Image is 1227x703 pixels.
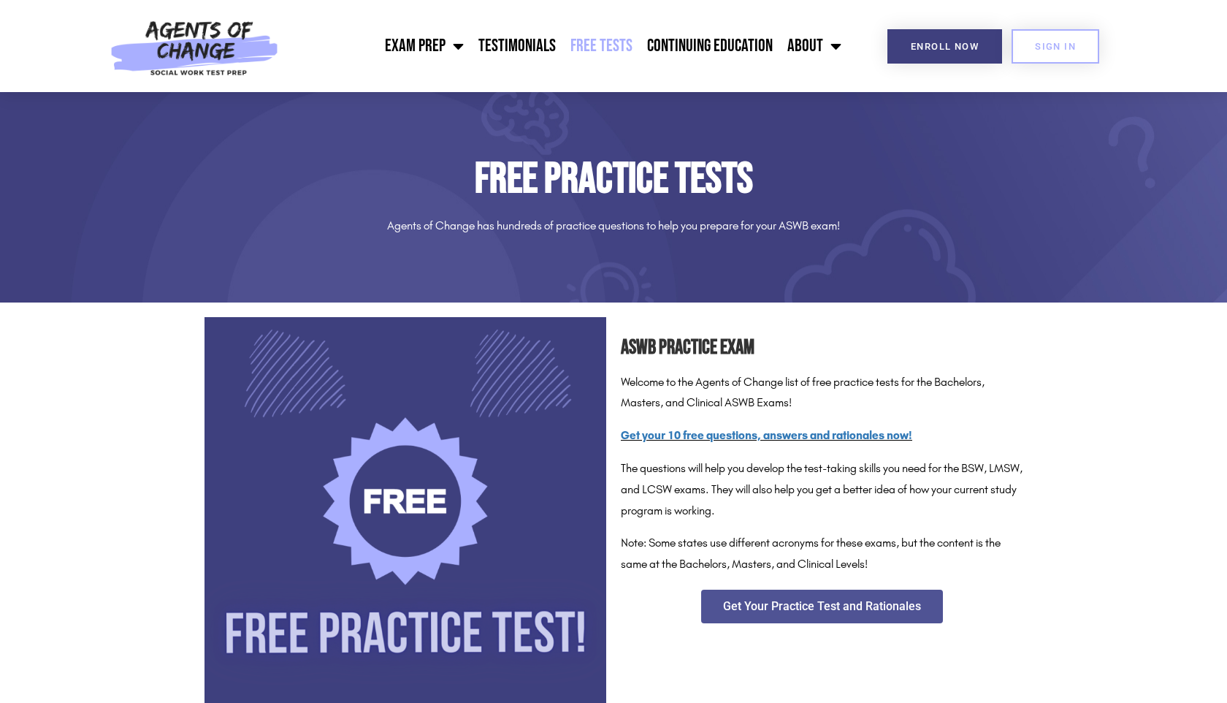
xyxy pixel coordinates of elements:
p: Agents of Change has hundreds of practice questions to help you prepare for your ASWB exam! [204,216,1022,237]
span: Enroll Now [911,42,979,51]
p: Note: Some states use different acronyms for these exams, but the content is the same at the Bach... [621,533,1022,575]
a: Exam Prep [378,28,471,64]
p: The questions will help you develop the test-taking skills you need for the BSW, LMSW, and LCSW e... [621,458,1022,521]
span: SIGN IN [1035,42,1076,51]
a: Get your 10 free questions, answers and rationales now! [621,428,912,442]
h1: Free Practice Tests [204,158,1022,201]
span: Get Your Practice Test and Rationales [723,601,921,612]
a: Free Tests [563,28,640,64]
a: SIGN IN [1012,29,1099,64]
h2: ASWB Practice Exam [621,332,1022,365]
a: Enroll Now [887,29,1002,64]
a: Get Your Practice Test and Rationales [701,590,943,623]
a: Continuing Education [640,28,780,64]
a: Testimonials [471,28,563,64]
a: About [780,28,849,64]
nav: Menu [286,28,849,64]
p: Welcome to the Agents of Change list of free practice tests for the Bachelors, Masters, and Clini... [621,372,1022,414]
